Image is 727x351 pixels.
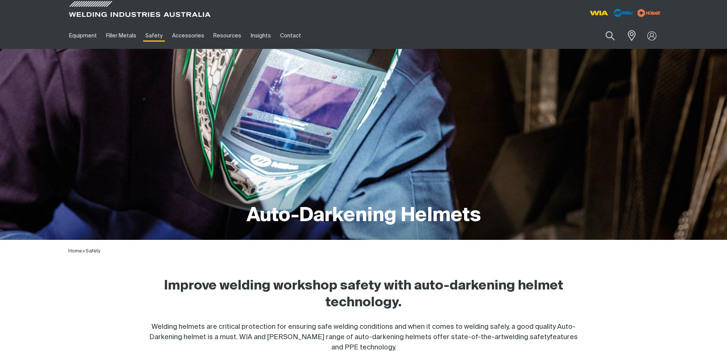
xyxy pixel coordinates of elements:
[85,249,100,254] a: Safety
[209,23,246,49] a: Resources
[246,23,275,49] a: Insights
[635,7,663,19] img: miller
[64,23,513,49] nav: Main
[597,27,623,45] button: Search products
[64,23,102,49] a: Equipment
[276,23,306,49] a: Contact
[148,278,579,311] h2: Improve welding workshop safety with auto-darkening helmet technology.
[168,23,209,49] a: Accessories
[504,334,550,341] a: welding safety
[149,324,575,341] span: Welding helmets are critical protection for ensuring safe welding conditions and when it comes to...
[587,27,623,45] input: Product name or item number...
[102,23,141,49] a: Filler Metals
[82,249,85,254] span: >
[68,249,82,254] a: Home
[141,23,167,49] a: Safety
[247,204,481,228] h1: Auto-Darkening Helmets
